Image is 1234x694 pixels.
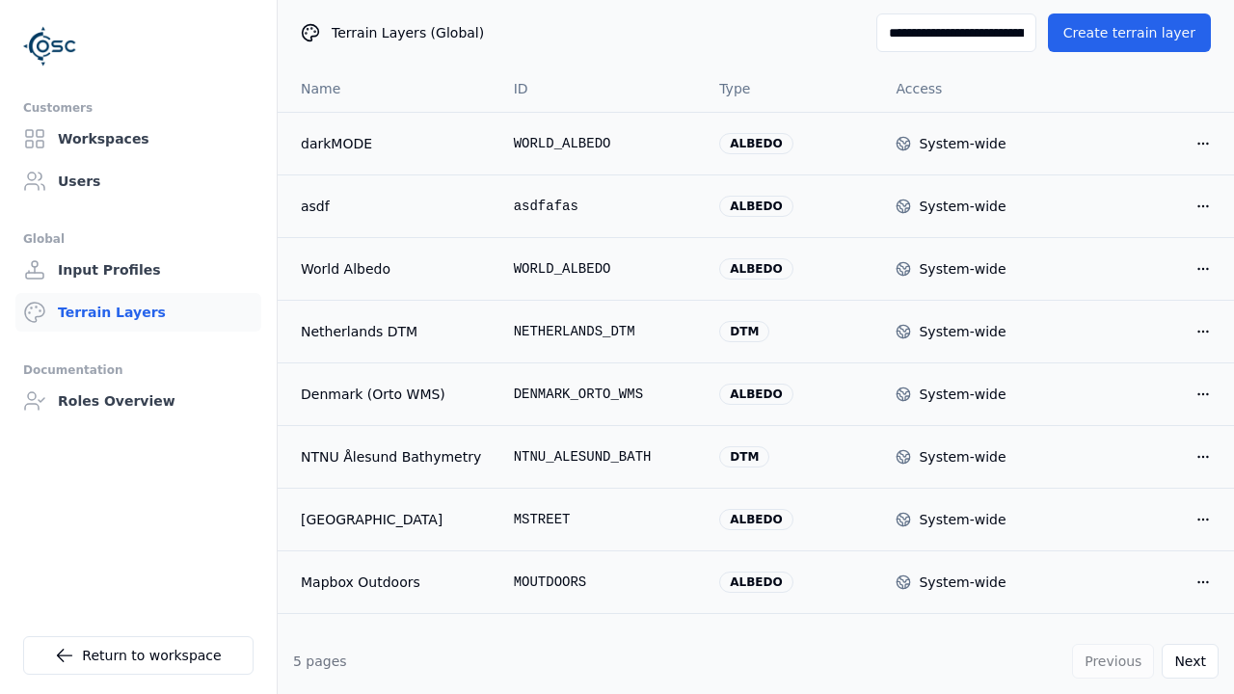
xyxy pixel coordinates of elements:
[719,258,792,280] div: albedo
[514,197,689,216] div: asdfafas
[514,322,689,341] div: NETHERLANDS_DTM
[1048,13,1211,52] button: Create terrain layer
[514,447,689,467] div: NTNU_ALESUND_BATH
[15,293,261,332] a: Terrain Layers
[23,227,254,251] div: Global
[719,509,792,530] div: albedo
[301,447,483,467] a: NTNU Ålesund Bathymetry
[301,385,483,404] a: Denmark (Orto WMS)
[919,259,1006,279] div: System-wide
[23,96,254,120] div: Customers
[719,321,769,342] div: dtm
[514,385,689,404] div: DENMARK_ORTO_WMS
[23,636,254,675] a: Return to workspace
[919,447,1006,467] div: System-wide
[23,19,77,73] img: Logo
[301,134,483,153] a: darkMODE
[719,196,792,217] div: albedo
[704,66,880,112] th: Type
[719,133,792,154] div: albedo
[498,66,705,112] th: ID
[23,359,254,382] div: Documentation
[919,322,1006,341] div: System-wide
[278,66,498,112] th: Name
[514,573,689,592] div: MOUTDOORS
[1162,644,1219,679] button: Next
[719,572,792,593] div: albedo
[15,120,261,158] a: Workspaces
[919,385,1006,404] div: System-wide
[301,510,483,529] a: [GEOGRAPHIC_DATA]
[15,382,261,420] a: Roles Overview
[514,259,689,279] div: WORLD_ALBEDO
[919,510,1006,529] div: System-wide
[880,66,1057,112] th: Access
[301,573,483,592] a: Mapbox Outdoors
[301,259,483,279] a: World Albedo
[514,510,689,529] div: MSTREET
[919,573,1006,592] div: System-wide
[719,446,769,467] div: dtm
[293,654,347,669] span: 5 pages
[332,23,484,42] span: Terrain Layers (Global)
[301,197,483,216] a: asdf
[919,134,1006,153] div: System-wide
[301,322,483,341] a: Netherlands DTM
[719,384,792,405] div: albedo
[15,251,261,289] a: Input Profiles
[514,134,689,153] div: WORLD_ALBEDO
[919,197,1006,216] div: System-wide
[15,162,261,200] a: Users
